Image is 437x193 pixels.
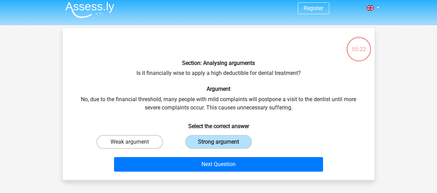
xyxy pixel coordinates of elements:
h6: Argument [74,86,363,92]
a: Register [304,5,323,11]
img: Assessly [65,2,114,18]
label: Strong argument [185,135,252,149]
h6: Select the correct answer [74,117,363,129]
div: Is it financially wise to apply a high deductible for dental treatment? No, due to the financial ... [66,33,372,174]
label: Weak argument [96,135,163,149]
button: Next Question [114,157,323,172]
div: 05:22 [346,36,372,54]
h6: Section: Analysing arguments [74,60,363,66]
